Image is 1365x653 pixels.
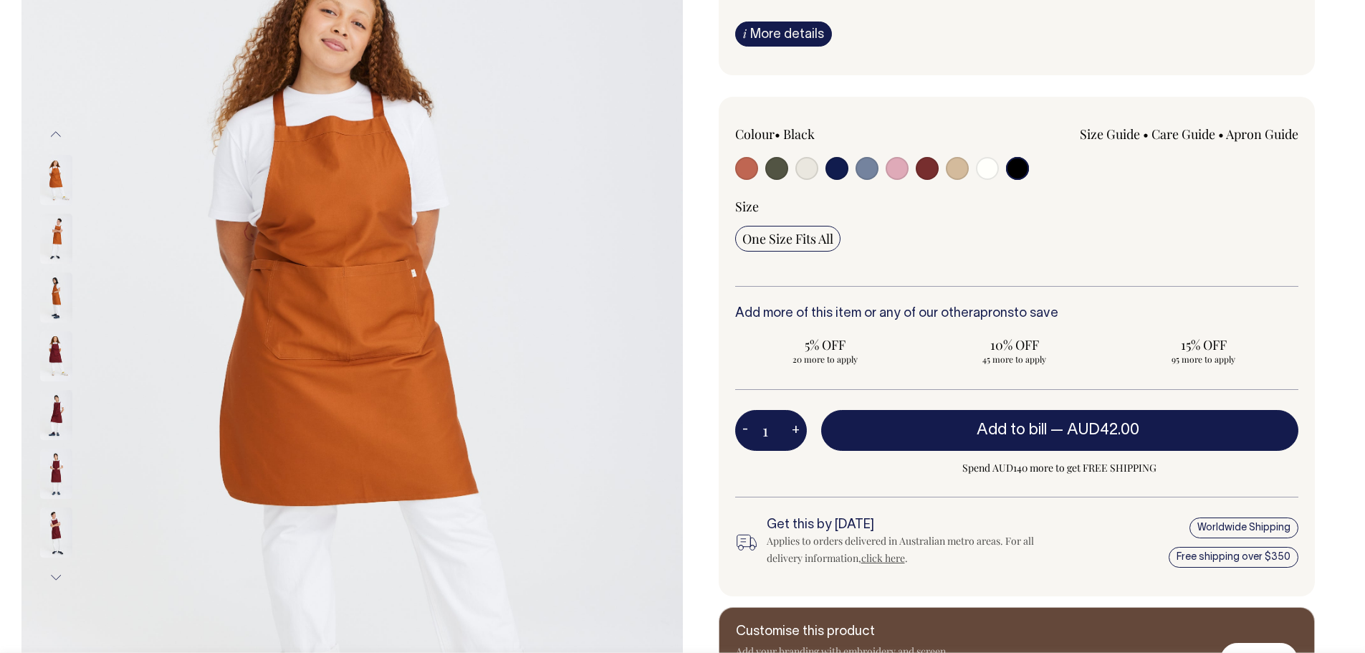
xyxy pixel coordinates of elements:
[861,551,905,565] a: click here
[40,390,72,440] img: burgundy
[743,26,747,41] span: i
[40,272,72,323] img: rust
[767,533,1043,567] div: Applies to orders delivered in Australian metro areas. For all delivery information, .
[1067,423,1139,437] span: AUD42.00
[977,423,1047,437] span: Add to bill
[735,22,832,47] a: iMore details
[1050,423,1143,437] span: —
[1218,125,1224,143] span: •
[1226,125,1298,143] a: Apron Guide
[45,562,67,594] button: Next
[1143,125,1149,143] span: •
[1121,336,1287,353] span: 15% OFF
[742,230,833,247] span: One Size Fits All
[931,336,1098,353] span: 10% OFF
[821,410,1299,450] button: Add to bill —AUD42.00
[735,125,961,143] div: Colour
[40,507,72,558] img: burgundy
[40,449,72,499] img: burgundy
[735,307,1299,321] h6: Add more of this item or any of our other to save
[735,332,916,369] input: 5% OFF 20 more to apply
[45,118,67,151] button: Previous
[40,331,72,381] img: burgundy
[735,198,1299,215] div: Size
[783,125,815,143] label: Black
[735,226,840,252] input: One Size Fits All
[735,416,755,445] button: -
[736,625,965,639] h6: Customise this product
[1080,125,1140,143] a: Size Guide
[40,214,72,264] img: rust
[1121,353,1287,365] span: 95 more to apply
[1151,125,1215,143] a: Care Guide
[742,353,909,365] span: 20 more to apply
[973,308,1014,320] a: aprons
[931,353,1098,365] span: 45 more to apply
[775,125,780,143] span: •
[40,155,72,205] img: rust
[767,518,1043,533] h6: Get this by [DATE]
[924,332,1105,369] input: 10% OFF 45 more to apply
[785,416,807,445] button: +
[742,336,909,353] span: 5% OFF
[1113,332,1294,369] input: 15% OFF 95 more to apply
[821,459,1299,477] span: Spend AUD140 more to get FREE SHIPPING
